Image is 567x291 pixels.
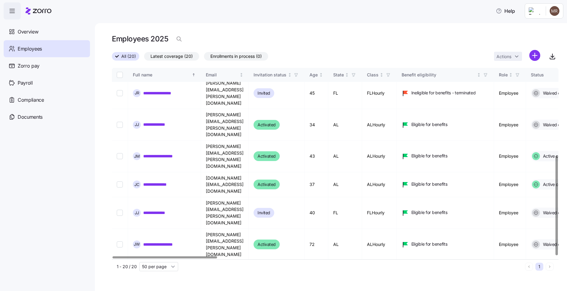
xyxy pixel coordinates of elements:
[305,141,328,172] td: 43
[397,68,494,82] th: Benefit eligibilityNot sorted
[305,172,328,197] td: 37
[134,242,140,246] span: J W
[117,264,137,270] span: 1 - 20 / 20
[499,72,508,78] div: Role
[328,68,362,82] th: StateNot sorted
[546,263,554,271] button: Next page
[18,28,38,36] span: Overview
[411,121,448,128] span: Eligible for benefits
[345,73,349,77] div: Not sorted
[305,68,328,82] th: AgeNot sorted
[328,229,362,261] td: AL
[117,72,123,78] input: Select all records
[411,181,448,187] span: Eligible for benefits
[496,54,511,59] span: Actions
[4,91,90,108] a: Compliance
[529,50,540,61] svg: add icon
[328,109,362,141] td: AL
[192,73,196,77] div: Sorted ascending
[379,73,384,77] div: Not sorted
[128,68,201,82] th: Full nameSorted ascending
[305,109,328,141] td: 34
[4,108,90,125] a: Documents
[134,183,140,187] span: J C
[150,52,193,60] span: Latest coverage (20)
[411,209,448,216] span: Eligible for benefits
[305,197,328,229] td: 40
[494,68,526,82] th: RoleNot sorted
[254,72,286,78] div: Invitation status
[4,57,90,74] a: Zorro pay
[117,210,123,216] input: Select record 11
[201,77,249,109] td: [PERSON_NAME][EMAIL_ADDRESS][PERSON_NAME][DOMAIN_NAME]
[333,72,344,78] div: State
[494,141,526,172] td: Employee
[133,72,191,78] div: Full name
[362,197,397,229] td: FLHourly
[210,52,262,60] span: Enrollments in process (0)
[402,72,476,78] div: Benefit eligibility
[535,263,543,271] button: 1
[509,73,513,77] div: Not sorted
[328,141,362,172] td: AL
[4,74,90,91] a: Payroll
[258,209,270,216] span: Invited
[362,229,397,261] td: ALHourly
[117,153,123,159] input: Select record 9
[491,5,520,17] button: Help
[305,77,328,109] td: 45
[18,113,43,121] span: Documents
[531,72,565,78] div: Status
[117,90,123,96] input: Select record 7
[525,263,533,271] button: Previous page
[328,197,362,229] td: FL
[494,172,526,197] td: Employee
[367,72,379,78] div: Class
[494,197,526,229] td: Employee
[319,73,323,77] div: Not sorted
[362,77,397,109] td: FLHourly
[201,172,249,197] td: [DOMAIN_NAME][EMAIL_ADDRESS][DOMAIN_NAME]
[134,154,140,158] span: J M
[494,229,526,261] td: Employee
[309,72,318,78] div: Age
[4,40,90,57] a: Employees
[328,77,362,109] td: FL
[496,7,515,15] span: Help
[4,23,90,40] a: Overview
[258,241,276,248] span: Activated
[477,73,481,77] div: Not sorted
[135,91,139,95] span: J R
[117,241,123,247] input: Select record 12
[258,181,276,188] span: Activated
[529,7,541,15] img: Employer logo
[328,172,362,197] td: AL
[550,6,559,16] img: 789daf77a0756405279bf35306151654
[362,172,397,197] td: ALHourly
[201,109,249,141] td: [PERSON_NAME][EMAIL_ADDRESS][PERSON_NAME][DOMAIN_NAME]
[206,72,238,78] div: Email
[494,77,526,109] td: Employee
[288,73,292,77] div: Not sorted
[112,34,168,44] h1: Employees 2025
[258,89,270,97] span: Invited
[305,229,328,261] td: 72
[362,109,397,141] td: ALHourly
[18,96,44,104] span: Compliance
[18,62,40,70] span: Zorro pay
[135,211,139,215] span: J J
[411,241,448,247] span: Eligible for benefits
[201,229,249,261] td: [PERSON_NAME][EMAIL_ADDRESS][PERSON_NAME][DOMAIN_NAME]
[201,141,249,172] td: [PERSON_NAME][EMAIL_ADDRESS][PERSON_NAME][DOMAIN_NAME]
[239,73,244,77] div: Not sorted
[121,52,136,60] span: All (20)
[494,52,522,61] button: Actions
[201,68,249,82] th: EmailNot sorted
[362,68,397,82] th: ClassNot sorted
[258,121,276,128] span: Activated
[135,123,139,127] span: J J
[201,197,249,229] td: [PERSON_NAME][EMAIL_ADDRESS][PERSON_NAME][DOMAIN_NAME]
[494,109,526,141] td: Employee
[18,79,33,87] span: Payroll
[249,68,305,82] th: Invitation statusNot sorted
